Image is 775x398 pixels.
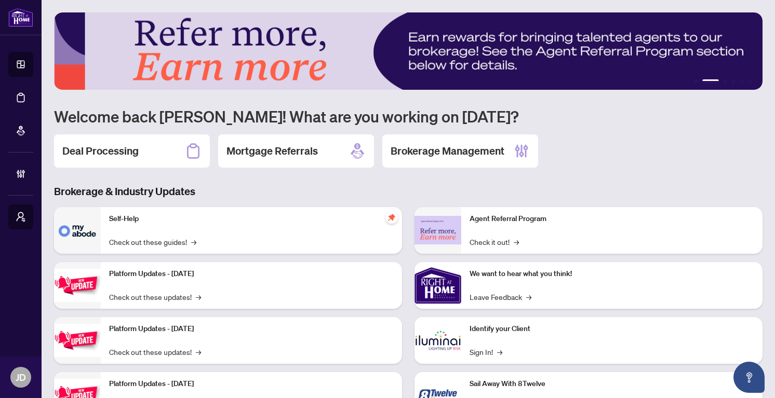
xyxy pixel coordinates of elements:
span: → [196,291,201,303]
img: Self-Help [54,207,101,254]
img: logo [8,8,33,27]
button: 3 [723,79,727,84]
button: 1 [694,79,698,84]
img: Agent Referral Program [415,216,461,244]
span: → [196,346,201,358]
p: Identify your Client [470,323,754,335]
p: Platform Updates - [DATE] [109,268,394,280]
span: → [514,236,519,248]
img: Platform Updates - July 21, 2025 [54,269,101,301]
img: Slide 1 [54,12,763,90]
h2: Deal Processing [62,144,139,158]
button: Open asap [733,362,765,393]
a: Check out these updates!→ [109,291,201,303]
a: Check out these updates!→ [109,346,201,358]
p: We want to hear what you think! [470,268,754,280]
span: → [526,291,531,303]
span: JD [16,370,26,385]
p: Platform Updates - [DATE] [109,378,394,390]
img: Platform Updates - July 8, 2025 [54,324,101,356]
a: Sign In!→ [470,346,502,358]
a: Check it out!→ [470,236,519,248]
button: 2 [702,79,719,84]
h3: Brokerage & Industry Updates [54,184,763,199]
a: Leave Feedback→ [470,291,531,303]
span: pushpin [385,211,398,224]
p: Sail Away With 8Twelve [470,378,754,390]
span: → [497,346,502,358]
h2: Mortgage Referrals [226,144,318,158]
h2: Brokerage Management [391,144,504,158]
img: Identify your Client [415,317,461,364]
span: user-switch [16,212,26,222]
button: 5 [740,79,744,84]
p: Platform Updates - [DATE] [109,323,394,335]
p: Self-Help [109,213,394,225]
button: 6 [748,79,752,84]
img: We want to hear what you think! [415,262,461,309]
a: Check out these guides!→ [109,236,196,248]
button: 4 [731,79,736,84]
p: Agent Referral Program [470,213,754,225]
h1: Welcome back [PERSON_NAME]! What are you working on [DATE]? [54,106,763,126]
span: → [191,236,196,248]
